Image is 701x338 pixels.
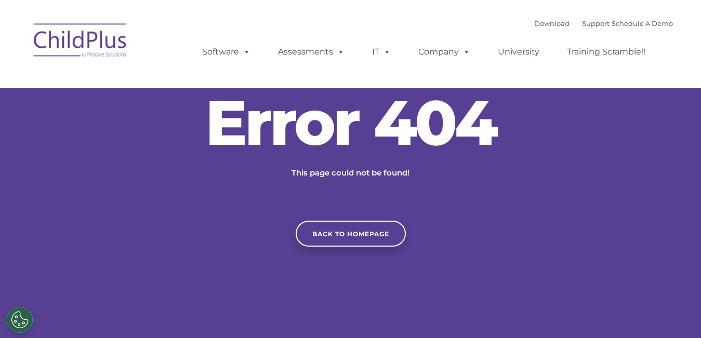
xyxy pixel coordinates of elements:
a: Support [582,19,610,28]
h2: Error 404 [195,91,507,154]
p: This page could not be found! [242,167,460,179]
a: Company [408,42,481,62]
a: Download [534,19,570,28]
font: | [534,19,673,28]
a: Back to homepage [296,221,406,247]
a: IT [362,42,401,62]
a: Assessments [268,42,355,62]
a: University [487,42,550,62]
a: Training Scramble!! [557,42,656,62]
a: Schedule A Demo [612,19,673,28]
a: Software [192,42,261,62]
img: ChildPlus by Procare Solutions [29,16,133,68]
button: Cookies Settings [7,307,33,333]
